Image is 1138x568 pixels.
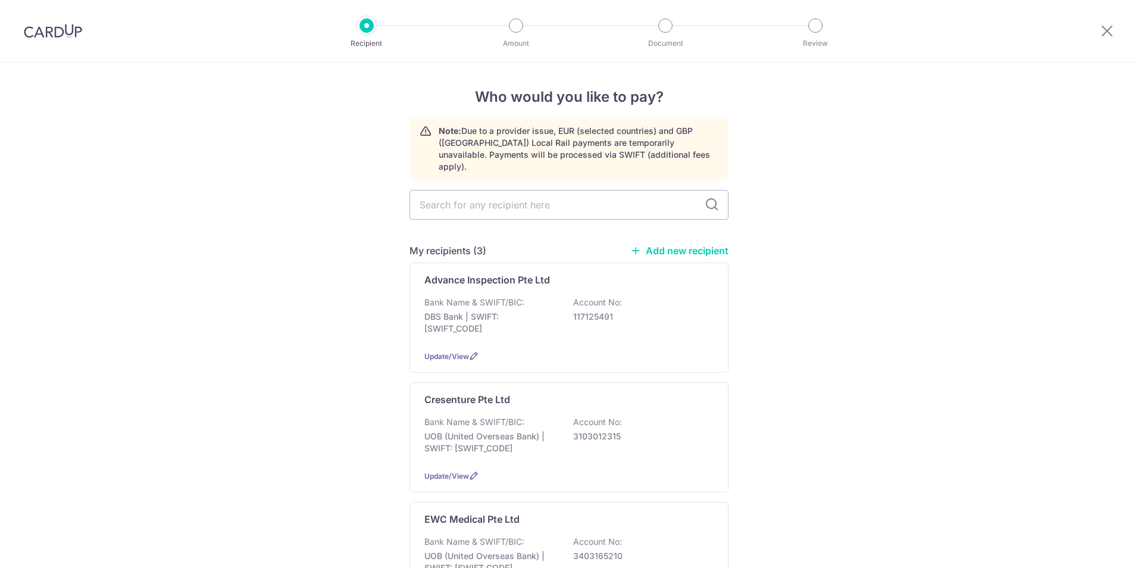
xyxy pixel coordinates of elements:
p: UOB (United Overseas Bank) | SWIFT: [SWIFT_CODE] [424,430,558,454]
p: Bank Name & SWIFT/BIC: [424,416,524,428]
p: Advance Inspection Pte Ltd [424,273,550,287]
p: Bank Name & SWIFT/BIC: [424,297,524,308]
p: Account No: [573,536,622,548]
p: 3103012315 [573,430,706,442]
p: Recipient [323,38,411,49]
a: Update/View [424,472,469,480]
p: Account No: [573,297,622,308]
p: 117125491 [573,311,706,323]
p: Cresenture Pte Ltd [424,392,510,407]
input: Search for any recipient here [409,190,729,220]
p: DBS Bank | SWIFT: [SWIFT_CODE] [424,311,558,335]
p: Account No: [573,416,622,428]
strong: Note: [439,126,461,136]
p: Due to a provider issue, EUR (selected countries) and GBP ([GEOGRAPHIC_DATA]) Local Rail payments... [439,125,718,173]
a: Add new recipient [630,245,729,257]
p: Document [621,38,709,49]
h5: My recipients (3) [409,244,486,258]
h4: Who would you like to pay? [409,86,729,108]
img: CardUp [24,24,82,38]
a: Update/View [424,352,469,361]
p: Review [771,38,859,49]
p: EWC Medical Pte Ltd [424,512,520,526]
p: Bank Name & SWIFT/BIC: [424,536,524,548]
p: Amount [472,38,560,49]
p: 3403165210 [573,550,706,562]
